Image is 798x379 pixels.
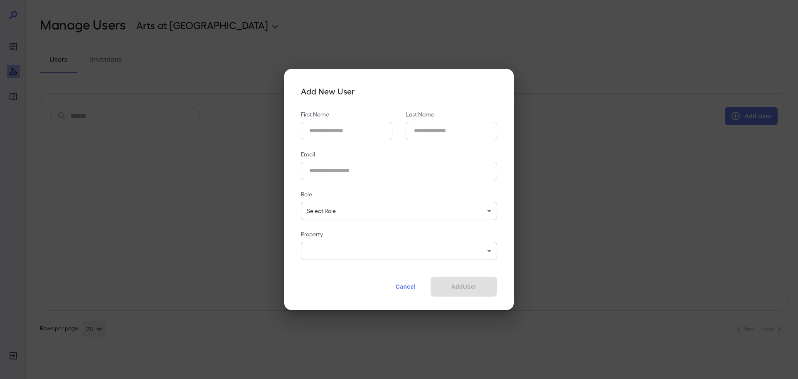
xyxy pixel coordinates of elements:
button: Cancel [387,277,424,297]
p: First Name [301,110,392,119]
h4: Add New User [301,86,497,97]
p: Property [301,230,497,238]
p: Email [301,150,497,159]
p: Last Name [406,110,497,119]
p: Role [301,190,497,198]
div: Select Role [301,202,497,220]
